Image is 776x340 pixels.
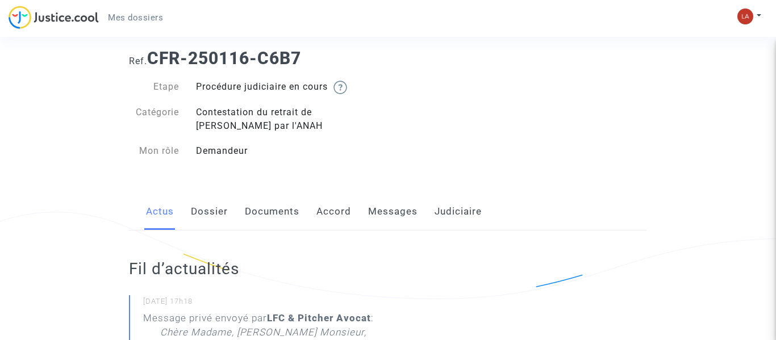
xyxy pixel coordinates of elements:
[147,48,301,68] b: CFR-250116-C6B7
[737,9,753,24] img: 061d264c70b287290fe2068bf3196acc
[120,106,187,133] div: Catégorie
[435,193,482,230] a: Judiciaire
[245,193,299,230] a: Documents
[143,296,440,311] small: [DATE] 17h18
[316,193,351,230] a: Accord
[146,193,174,230] a: Actus
[9,6,99,29] img: jc-logo.svg
[129,56,147,66] span: Ref.
[187,144,388,158] div: Demandeur
[187,80,388,94] div: Procédure judiciaire en cours
[333,81,347,94] img: help.svg
[120,144,187,158] div: Mon rôle
[99,9,172,26] a: Mes dossiers
[129,259,440,279] h2: Fil d’actualités
[191,193,228,230] a: Dossier
[187,106,388,133] div: Contestation du retrait de [PERSON_NAME] par l'ANAH
[267,312,371,324] b: LFC & Pitcher Avocat
[368,193,418,230] a: Messages
[108,12,163,23] span: Mes dossiers
[120,80,187,94] div: Etape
